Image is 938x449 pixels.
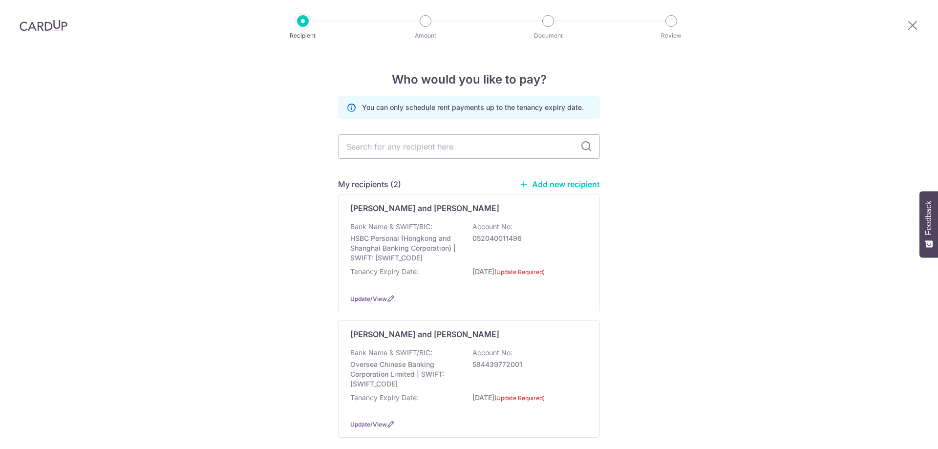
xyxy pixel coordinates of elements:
p: Amount [389,31,462,41]
p: Document [512,31,584,41]
p: 584439772001 [472,360,582,369]
p: Oversea Chinese Banking Corporation Limited | SWIFT: [SWIFT_CODE] [350,360,460,389]
h5: My recipients (2) [338,178,401,190]
p: Tenancy Expiry Date: [350,393,419,403]
label: (Update Required) [494,267,545,277]
p: Account No: [472,348,512,358]
span: Feedback [924,201,933,235]
p: Recipient [267,31,339,41]
p: You can only schedule rent payments up to the tenancy expiry date. [362,103,584,112]
p: Review [635,31,707,41]
button: Feedback - Show survey [919,191,938,257]
img: CardUp [20,20,67,31]
p: HSBC Personal (Hongkong and Shanghai Banking Corporation) | SWIFT: [SWIFT_CODE] [350,234,460,263]
input: Search for any recipient here [338,134,600,159]
p: Account No: [472,222,512,232]
a: Add new recipient [519,179,600,189]
h4: Who would you like to pay? [338,71,600,88]
p: Tenancy Expiry Date: [350,267,419,277]
label: (Update Required) [494,393,545,403]
p: 052040011496 [472,234,582,243]
p: Bank Name & SWIFT/BIC: [350,222,432,232]
a: Update/View [350,295,387,302]
p: [DATE] [472,267,582,283]
p: Bank Name & SWIFT/BIC: [350,348,432,358]
p: [DATE] [472,393,582,409]
p: [PERSON_NAME] and [PERSON_NAME] [350,328,499,340]
a: Update/View [350,421,387,428]
p: [PERSON_NAME] and [PERSON_NAME] [350,202,499,214]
